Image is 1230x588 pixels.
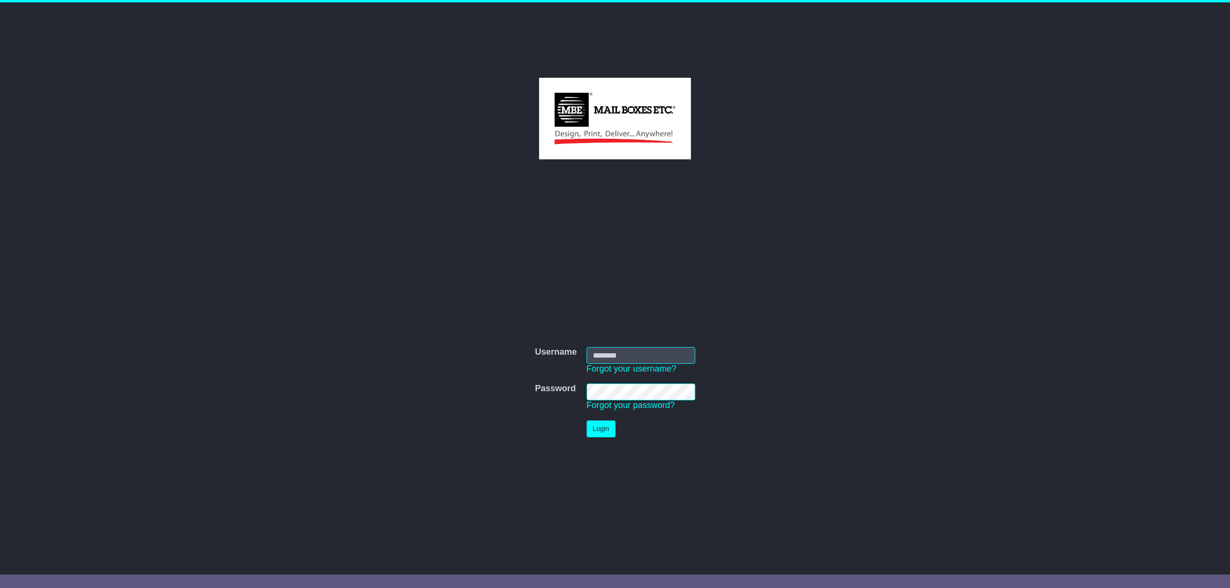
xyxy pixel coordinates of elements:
[535,384,576,394] label: Password
[587,400,675,410] a: Forgot your password?
[587,364,676,373] a: Forgot your username?
[535,347,577,358] label: Username
[539,78,690,159] img: MBE Australia
[587,420,615,437] button: Login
